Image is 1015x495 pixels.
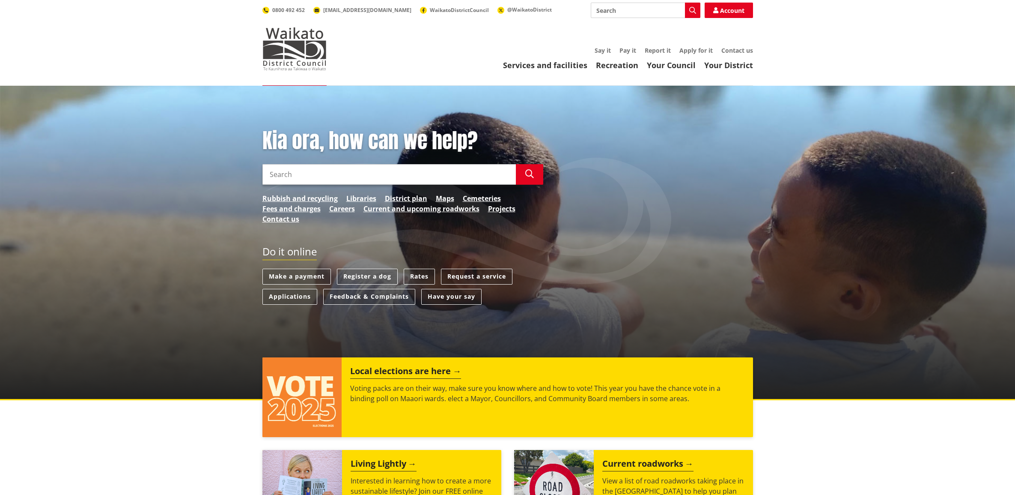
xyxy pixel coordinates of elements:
a: Fees and charges [262,204,321,214]
a: Libraries [346,193,376,204]
a: Maps [436,193,454,204]
span: [EMAIL_ADDRESS][DOMAIN_NAME] [323,6,411,14]
a: Account [705,3,753,18]
a: Request a service [441,269,512,285]
a: Your Council [647,60,696,70]
a: Apply for it [679,46,713,54]
p: Voting packs are on their way, make sure you know where and how to vote! This year you have the c... [350,383,744,404]
a: Say it [595,46,611,54]
a: Local elections are here Voting packs are on their way, make sure you know where and how to vote!... [262,357,753,437]
a: Feedback & Complaints [323,289,415,305]
a: Rates [404,269,435,285]
img: Waikato District Council - Te Kaunihera aa Takiwaa o Waikato [262,27,327,70]
a: Contact us [262,214,299,224]
a: Pay it [619,46,636,54]
span: WaikatoDistrictCouncil [430,6,489,14]
h2: Do it online [262,246,317,261]
h2: Current roadworks [602,459,694,471]
a: [EMAIL_ADDRESS][DOMAIN_NAME] [313,6,411,14]
a: 0800 492 452 [262,6,305,14]
a: Your District [704,60,753,70]
h1: Kia ora, how can we help? [262,129,543,153]
a: Cemeteries [463,193,501,204]
a: District plan [385,193,427,204]
a: @WaikatoDistrict [497,6,552,13]
a: Contact us [721,46,753,54]
a: Services and facilities [503,60,587,70]
span: 0800 492 452 [272,6,305,14]
a: WaikatoDistrictCouncil [420,6,489,14]
a: Current and upcoming roadworks [363,204,479,214]
img: Vote 2025 [262,357,342,437]
a: Have your say [421,289,482,305]
a: Applications [262,289,317,305]
a: Rubbish and recycling [262,193,338,204]
a: Recreation [596,60,638,70]
h2: Living Lightly [351,459,417,471]
input: Search input [262,164,516,185]
a: Careers [329,204,355,214]
span: @WaikatoDistrict [507,6,552,13]
h2: Local elections are here [350,366,461,379]
a: Report it [645,46,671,54]
a: Make a payment [262,269,331,285]
input: Search input [591,3,700,18]
a: Register a dog [337,269,398,285]
a: Projects [488,204,515,214]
